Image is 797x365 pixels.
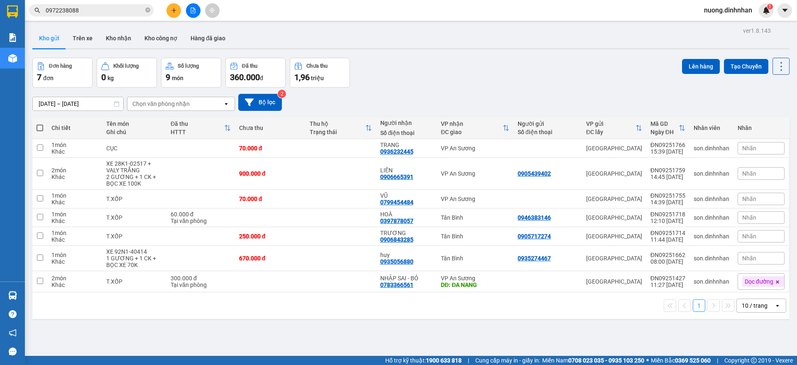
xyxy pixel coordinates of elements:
span: Miền Nam [542,356,644,365]
span: 7 [37,72,42,82]
button: Tạo Chuyến [724,59,768,74]
span: notification [9,329,17,337]
span: Nhãn [742,255,756,262]
div: 14:45 [DATE] [650,174,685,180]
span: 0 [101,72,106,82]
th: Toggle SortBy [166,117,235,139]
div: Người nhận [380,120,433,126]
div: Chưa thu [239,125,301,131]
div: 1 món [51,252,98,258]
th: Toggle SortBy [306,117,376,139]
div: 2 món [51,167,98,174]
div: 2 món [51,275,98,282]
strong: 0708 023 035 - 0935 103 250 [568,357,644,364]
th: Toggle SortBy [582,117,646,139]
div: Khác [51,236,98,243]
sup: 2 [278,90,286,98]
img: logo-vxr [7,5,18,18]
span: Miền Bắc [651,356,711,365]
span: message [9,348,17,355]
div: 1 món [51,192,98,199]
div: 12:10 [DATE] [650,218,685,224]
div: 250.000 đ [239,233,301,240]
span: plus [171,7,177,13]
img: solution-icon [8,33,17,42]
span: 1,96 [294,72,310,82]
div: NHẬP SAI - BỎ [380,275,433,282]
div: [GEOGRAPHIC_DATA] [586,278,642,285]
div: VP An Sương [441,145,509,152]
div: son.dinhnhan [694,233,729,240]
span: Nhãn [742,170,756,177]
div: [GEOGRAPHIC_DATA] [586,170,642,177]
button: Khối lượng0kg [97,58,157,88]
div: 0935056880 [380,258,413,265]
img: icon-new-feature [763,7,770,14]
span: copyright [751,358,757,363]
button: 1 [693,299,705,312]
div: Nhãn [738,125,785,131]
button: caret-down [777,3,792,18]
div: ĐN09251759 [650,167,685,174]
div: 0935274467 [518,255,551,262]
svg: open [774,302,781,309]
div: VP An Sương [441,170,509,177]
div: 1 món [51,230,98,236]
div: 1 món [51,211,98,218]
span: search [34,7,40,13]
div: 0936232445 [380,148,413,155]
div: Chưa thu [306,63,328,69]
th: Toggle SortBy [437,117,513,139]
div: 670.000 đ [239,255,301,262]
div: Mã GD [650,120,679,127]
div: ĐN09251714 [650,230,685,236]
span: đ [260,75,263,81]
div: Đơn hàng [49,63,72,69]
div: ĐC giao [441,129,503,135]
span: | [717,356,718,365]
button: Trên xe [66,28,99,48]
span: | [468,356,469,365]
div: 2 GƯƠNG + 1 CK + BỌC XE 100K [106,174,162,187]
div: Số điện thoại [518,129,578,135]
div: ĐN09251755 [650,192,685,199]
img: warehouse-icon [8,54,17,63]
div: T.XỐP [106,214,162,221]
span: triệu [311,75,324,81]
div: LIÊN [380,167,433,174]
div: [GEOGRAPHIC_DATA] [586,145,642,152]
div: Trạng thái [310,129,365,135]
span: aim [209,7,215,13]
span: nuong.dinhnhan [697,5,759,15]
div: Tên món [106,120,162,127]
div: son.dinhnhan [694,255,729,262]
div: Khác [51,218,98,224]
div: Ngày ĐH [650,129,679,135]
div: VP gửi [586,120,636,127]
div: Ghi chú [106,129,162,135]
button: Kho gửi [32,28,66,48]
button: aim [205,3,220,18]
div: 0905439402 [518,170,551,177]
div: son.dinhnhan [694,196,729,202]
div: Thu hộ [310,120,365,127]
span: Hỗ trợ kỹ thuật: [385,356,462,365]
button: plus [166,3,181,18]
input: Select a date range. [33,97,123,110]
div: son.dinhnhan [694,214,729,221]
div: 0397878057 [380,218,413,224]
span: close-circle [145,7,150,15]
div: 08:00 [DATE] [650,258,685,265]
div: 0905717274 [518,233,551,240]
span: Nhãn [742,196,756,202]
div: CỤC [106,145,162,152]
sup: 1 [767,4,773,10]
img: warehouse-icon [8,291,17,300]
div: [GEOGRAPHIC_DATA] [586,255,642,262]
div: Khác [51,282,98,288]
div: son.dinhnhan [694,170,729,177]
div: son.dinhnhan [694,145,729,152]
div: TRANG [380,142,433,148]
div: 0799454484 [380,199,413,206]
div: 300.000 đ [171,275,231,282]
